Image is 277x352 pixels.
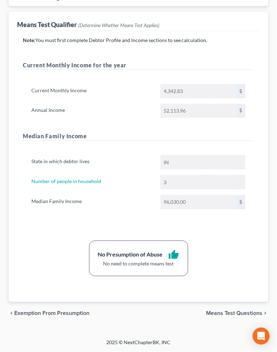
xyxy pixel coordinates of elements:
div: $ [237,104,245,118]
input: 0.00 [161,84,237,98]
span: Means Test Questions [206,311,263,316]
input: -- [161,176,245,189]
a: Number of people in household [31,178,101,185]
span: (Determine Whether Means Test Applies) [78,22,159,28]
div: $ [237,84,245,98]
div: 2025 © NextChapterBK, INC [10,339,267,352]
div: Means Test Qualifier [17,20,159,29]
span: Exemption from Presumption [14,311,89,316]
div: No need to complete means test [98,260,179,268]
i: thumb_up [169,250,179,260]
button: Means Test Questions chevron_right [206,311,268,316]
h5: Median Family Income [23,132,254,141]
label: Current Monthly Income [28,84,157,98]
i: chevron_left [9,311,14,316]
p: You must first complete Debtor Profile and Income sections to see calculation. [23,37,254,44]
input: 0.00 [161,196,237,209]
button: chevron_left Exemption from Presumption [9,311,89,316]
label: State in which debtor lives [28,155,157,170]
div: $ [237,196,245,209]
i: chevron_right [263,311,268,316]
input: State [161,156,245,169]
label: Annual Income [28,104,157,118]
div: No Presumption of Abuse [98,251,163,259]
input: 0.00 [161,104,237,118]
label: Median Family Income [28,195,157,209]
h5: Current Monthly Income for the year [23,61,254,70]
div: Open Intercom Messenger [253,328,270,345]
strong: Note: [23,37,35,43]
